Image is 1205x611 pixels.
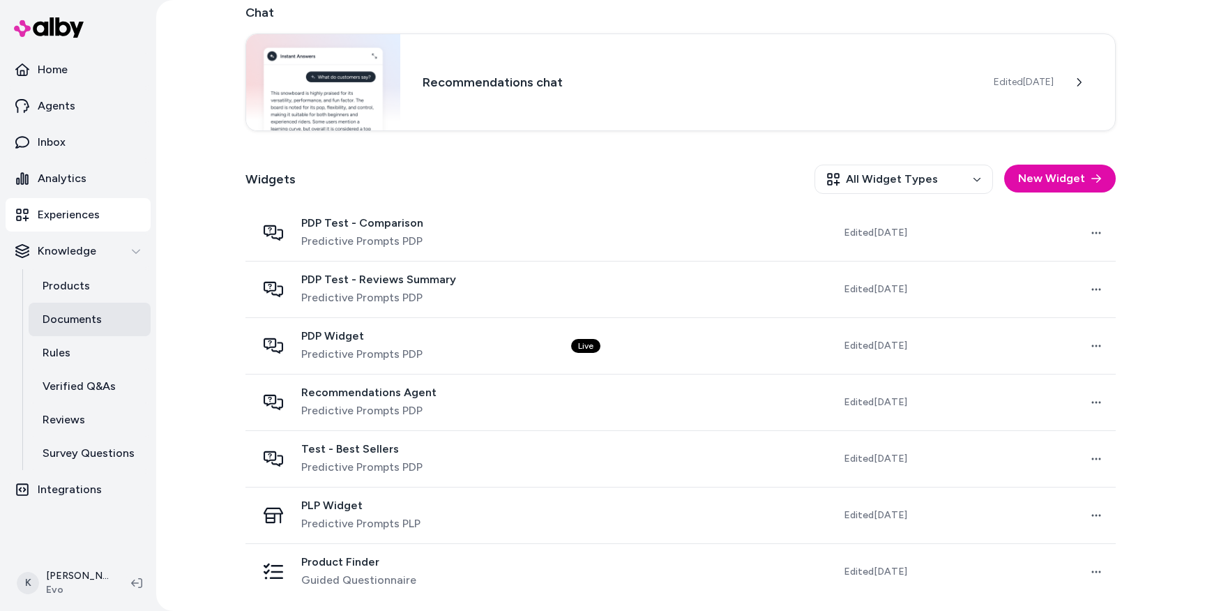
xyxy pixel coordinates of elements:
[301,572,416,589] span: Guided Questionnaire
[301,402,437,419] span: Predictive Prompts PDP
[844,282,907,296] span: Edited [DATE]
[246,34,400,130] img: Chat widget
[301,459,423,476] span: Predictive Prompts PDP
[301,216,423,230] span: PDP Test - Comparison
[29,303,151,336] a: Documents
[29,403,151,437] a: Reviews
[301,329,423,343] span: PDP Widget
[38,206,100,223] p: Experiences
[8,561,120,605] button: K[PERSON_NAME]Evo
[29,370,151,403] a: Verified Q&As
[38,61,68,78] p: Home
[43,345,70,361] p: Rules
[17,572,39,594] span: K
[301,515,420,532] span: Predictive Prompts PLP
[245,169,296,189] h2: Widgets
[46,583,109,597] span: Evo
[844,395,907,409] span: Edited [DATE]
[301,233,423,250] span: Predictive Prompts PDP
[844,452,907,466] span: Edited [DATE]
[6,162,151,195] a: Analytics
[6,198,151,232] a: Experiences
[43,412,85,428] p: Reviews
[301,555,416,569] span: Product Finder
[6,126,151,159] a: Inbox
[844,565,907,579] span: Edited [DATE]
[844,226,907,240] span: Edited [DATE]
[43,445,135,462] p: Survey Questions
[38,481,102,498] p: Integrations
[38,98,75,114] p: Agents
[301,499,420,513] span: PLP Widget
[29,336,151,370] a: Rules
[245,3,1116,22] h2: Chat
[29,437,151,470] a: Survey Questions
[1004,165,1116,193] button: New Widget
[301,273,456,287] span: PDP Test - Reviews Summary
[29,269,151,303] a: Products
[38,134,66,151] p: Inbox
[301,386,437,400] span: Recommendations Agent
[6,89,151,123] a: Agents
[814,165,993,194] button: All Widget Types
[46,569,109,583] p: [PERSON_NAME]
[994,75,1054,89] span: Edited [DATE]
[6,53,151,86] a: Home
[571,339,600,353] div: Live
[423,73,971,92] h3: Recommendations chat
[38,170,86,187] p: Analytics
[43,278,90,294] p: Products
[43,311,102,328] p: Documents
[38,243,96,259] p: Knowledge
[844,339,907,353] span: Edited [DATE]
[301,442,423,456] span: Test - Best Sellers
[6,234,151,268] button: Knowledge
[844,508,907,522] span: Edited [DATE]
[14,17,84,38] img: alby Logo
[301,289,456,306] span: Predictive Prompts PDP
[245,33,1116,131] a: Chat widgetRecommendations chatEdited[DATE]
[301,346,423,363] span: Predictive Prompts PDP
[43,378,116,395] p: Verified Q&As
[6,473,151,506] a: Integrations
